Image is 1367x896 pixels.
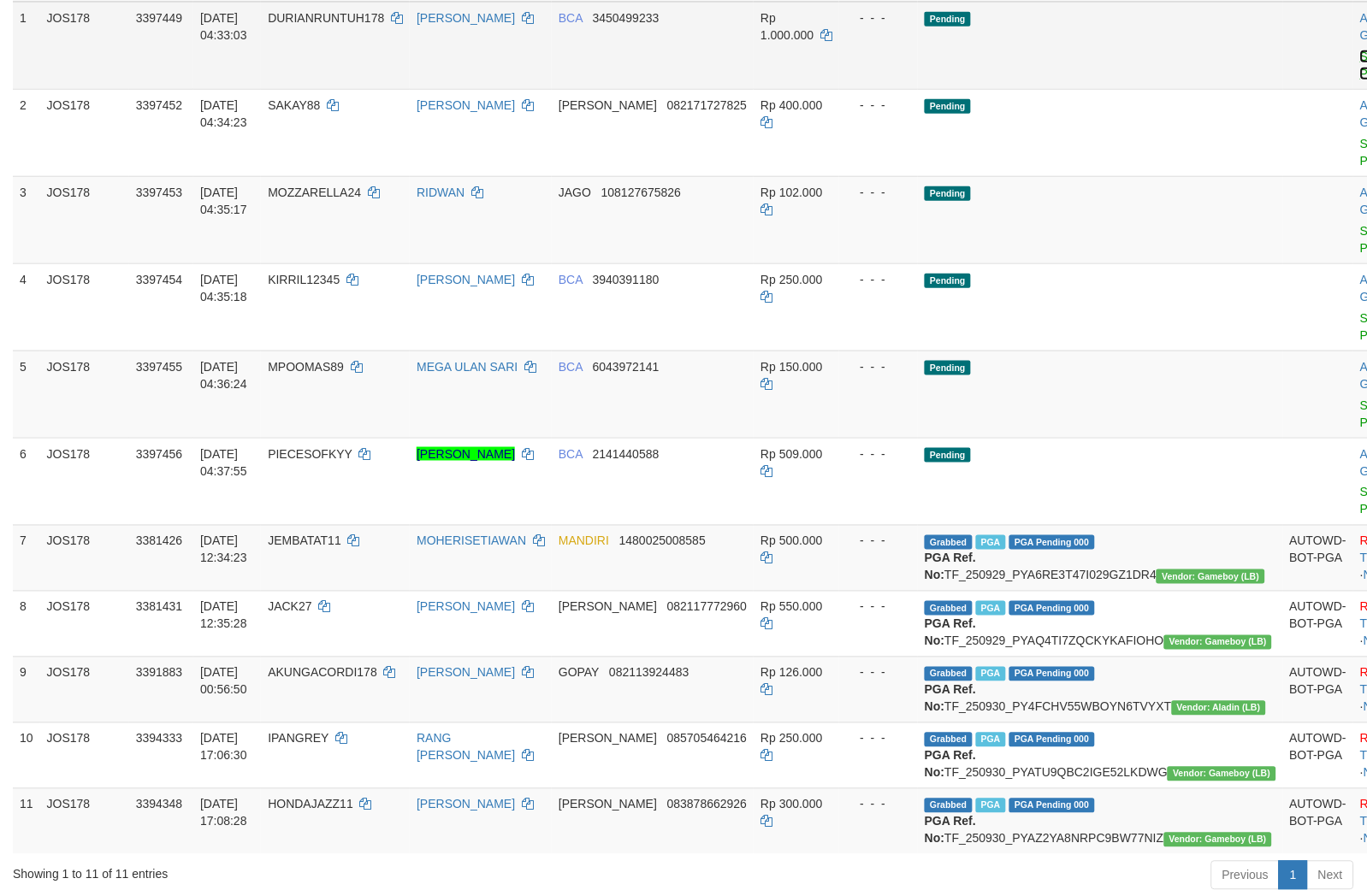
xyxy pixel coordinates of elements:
a: [PERSON_NAME] [417,666,515,680]
span: Copy 082117772960 to clipboard [667,600,747,614]
td: 6 [13,438,40,525]
span: Copy 083878662926 to clipboard [667,798,747,811]
span: Pending [925,274,971,288]
span: Rp 300.000 [760,798,822,811]
a: MOHERISETIAWAN [417,534,526,548]
a: RANG [PERSON_NAME] [417,732,515,763]
span: [PERSON_NAME] [559,98,657,112]
span: IPANGREY [268,732,328,746]
a: 1 [1279,861,1308,890]
td: 1 [13,2,40,90]
span: [DATE] 00:56:50 [200,666,247,697]
span: Marked by baohafiz [976,601,1006,616]
span: Grabbed [925,799,973,813]
span: PIECESOFKYY [268,447,352,461]
div: - - - [846,730,911,747]
span: Rp 250.000 [760,732,822,746]
span: 3381426 [136,534,183,548]
span: BCA [559,360,583,374]
a: [PERSON_NAME] [417,11,515,25]
span: 3394348 [136,798,183,811]
span: Marked by baohafiz [976,733,1006,747]
span: 3397453 [136,186,183,199]
td: 2 [13,89,40,176]
span: Copy 082171727825 to clipboard [667,98,747,112]
span: Copy 6043972141 to clipboard [593,360,660,374]
a: [PERSON_NAME] [417,798,515,811]
span: PGA Pending [1009,667,1095,681]
span: Copy 3450499233 to clipboard [593,11,660,25]
span: HONDAJAZZ11 [268,798,353,811]
span: MOZZARELLA24 [268,186,361,199]
span: Vendor URL: https://dashboard.q2checkout.com/secure [1157,569,1264,584]
span: Rp 102.000 [760,186,822,199]
span: Rp 150.000 [760,360,822,374]
span: JEMBATAT11 [268,534,341,548]
div: - - - [846,664,911,681]
td: 5 [13,351,40,438]
span: Pending [925,186,971,201]
span: [DATE] 17:08:28 [200,798,247,828]
span: Rp 550.000 [760,600,822,614]
div: - - - [846,445,911,463]
div: - - - [846,271,911,288]
span: 3397449 [136,11,183,25]
div: - - - [846,533,911,550]
span: DURIANRUNTUH178 [268,11,384,25]
span: Vendor URL: https://dashboard.q2checkout.com/secure [1168,767,1275,781]
span: PGA Pending [1009,535,1095,550]
span: 3397455 [136,360,183,374]
td: TF_250930_PYATU9QBC2IGE52LKDWG [918,722,1283,788]
td: JOS178 [40,176,129,263]
span: [PERSON_NAME] [559,798,657,811]
span: SAKAY88 [268,98,320,112]
span: Rp 400.000 [760,98,822,112]
span: Copy 082113924483 to clipboard [609,666,689,680]
span: Vendor URL: https://dashboard.q2checkout.com/secure [1164,833,1272,847]
span: MPOOMAS89 [268,360,344,374]
span: MANDIRI [559,534,609,548]
a: Next [1307,861,1354,890]
span: Copy 3940391180 to clipboard [593,273,660,286]
span: 3397454 [136,273,183,286]
span: AKUNGACORDI178 [268,666,377,680]
td: AUTOWD-BOT-PGA [1283,722,1354,788]
span: Copy 085705464216 to clipboard [667,732,747,746]
span: Pending [925,361,971,375]
span: Copy 2141440588 to clipboard [593,447,660,461]
td: JOS178 [40,438,129,525]
a: [PERSON_NAME] [417,98,515,112]
a: [PERSON_NAME] [417,600,515,614]
span: Rp 126.000 [760,666,822,680]
a: [PERSON_NAME] [417,447,515,461]
td: 9 [13,657,40,722]
span: 3394333 [136,732,183,746]
span: Rp 250.000 [760,273,822,286]
td: JOS178 [40,525,129,591]
td: 10 [13,722,40,788]
span: BCA [559,447,583,461]
div: - - - [846,97,911,114]
b: PGA Ref. No: [925,551,976,582]
span: Copy 1480025008585 to clipboard [619,534,706,548]
a: Previous [1211,861,1280,890]
span: BCA [559,11,583,25]
span: [DATE] 17:06:30 [200,732,247,763]
div: - - - [846,358,911,375]
td: AUTOWD-BOT-PGA [1283,788,1354,854]
span: JACK27 [268,600,311,614]
td: JOS178 [40,89,129,176]
td: TF_250930_PY4FCHV55WBOYN6TVYXT [918,657,1283,722]
span: BCA [559,273,583,286]
span: Marked by baodewi [976,667,1006,681]
span: Pending [925,99,971,114]
td: AUTOWD-BOT-PGA [1283,525,1354,591]
span: 3391883 [136,666,183,680]
span: Pending [925,12,971,27]
td: 8 [13,591,40,657]
td: TF_250929_PYAQ4TI7ZQCKYKAFIOHO [918,591,1283,657]
span: Grabbed [925,601,973,616]
span: [DATE] 12:34:23 [200,534,247,565]
td: JOS178 [40,351,129,438]
td: JOS178 [40,2,129,90]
